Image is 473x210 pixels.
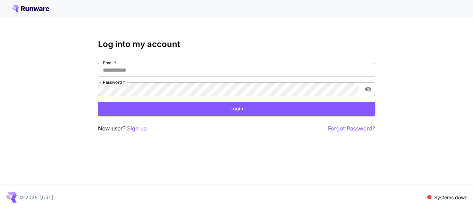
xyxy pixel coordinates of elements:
[98,39,375,49] h3: Log into my account
[434,194,467,201] p: Systems down
[328,124,375,133] button: Forgot Password?
[19,194,53,201] p: © 2025, [URL]
[98,102,375,116] button: Login
[362,83,374,95] button: toggle password visibility
[127,124,147,133] button: Sign up
[103,79,125,85] label: Password
[103,60,116,66] label: Email
[98,124,147,133] p: New user?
